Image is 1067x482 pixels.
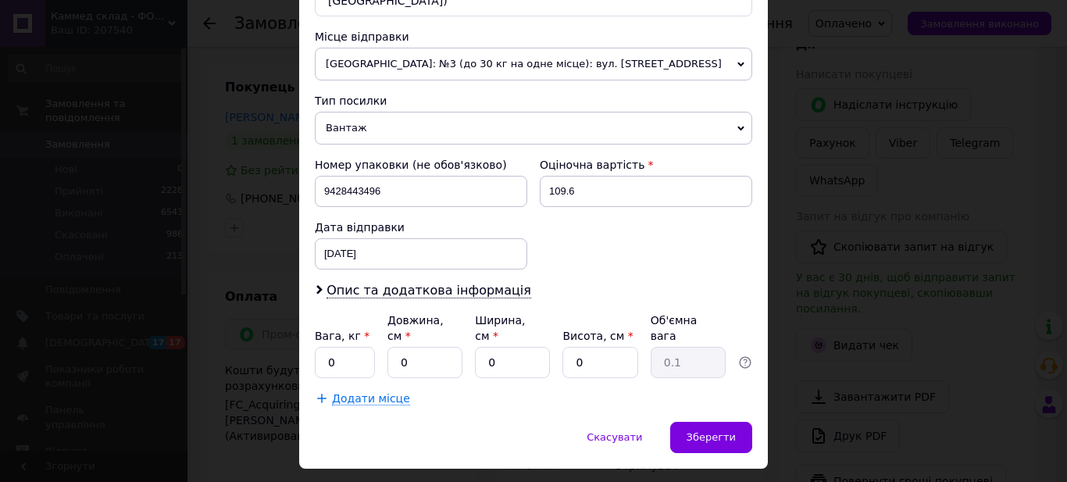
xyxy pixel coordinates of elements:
span: Місце відправки [315,30,409,43]
span: Додати місце [332,392,410,405]
span: Скасувати [587,431,642,443]
span: Тип посилки [315,95,387,107]
label: Ширина, см [475,314,525,342]
div: Об'ємна вага [651,312,726,344]
label: Висота, см [562,330,633,342]
label: Довжина, см [387,314,444,342]
div: Дата відправки [315,220,527,235]
div: Номер упаковки (не обов'язково) [315,157,527,173]
span: Вантаж [315,112,752,145]
span: [GEOGRAPHIC_DATA]: №3 (до 30 кг на одне місце): вул. [STREET_ADDRESS] [315,48,752,80]
div: Оціночна вартість [540,157,752,173]
label: Вага, кг [315,330,369,342]
span: Опис та додаткова інформація [327,283,531,298]
span: Зберегти [687,431,736,443]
